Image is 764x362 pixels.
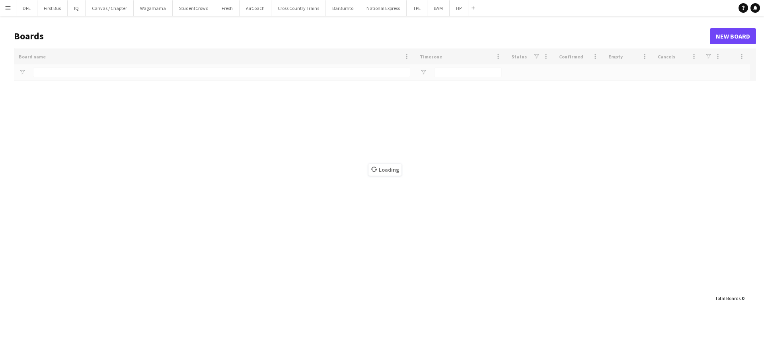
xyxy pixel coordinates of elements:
[86,0,134,16] button: Canvas / Chapter
[710,28,756,44] a: New Board
[427,0,450,16] button: BAM
[16,0,37,16] button: DFE
[37,0,68,16] button: First Bus
[715,290,744,306] div: :
[240,0,271,16] button: AirCoach
[368,164,401,176] span: Loading
[326,0,360,16] button: BarBurrito
[407,0,427,16] button: TPE
[271,0,326,16] button: Cross Country Trains
[742,295,744,301] span: 0
[134,0,173,16] button: Wagamama
[360,0,407,16] button: National Express
[14,30,710,42] h1: Boards
[715,295,741,301] span: Total Boards
[450,0,468,16] button: HP
[68,0,86,16] button: IQ
[173,0,215,16] button: StudentCrowd
[215,0,240,16] button: Fresh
